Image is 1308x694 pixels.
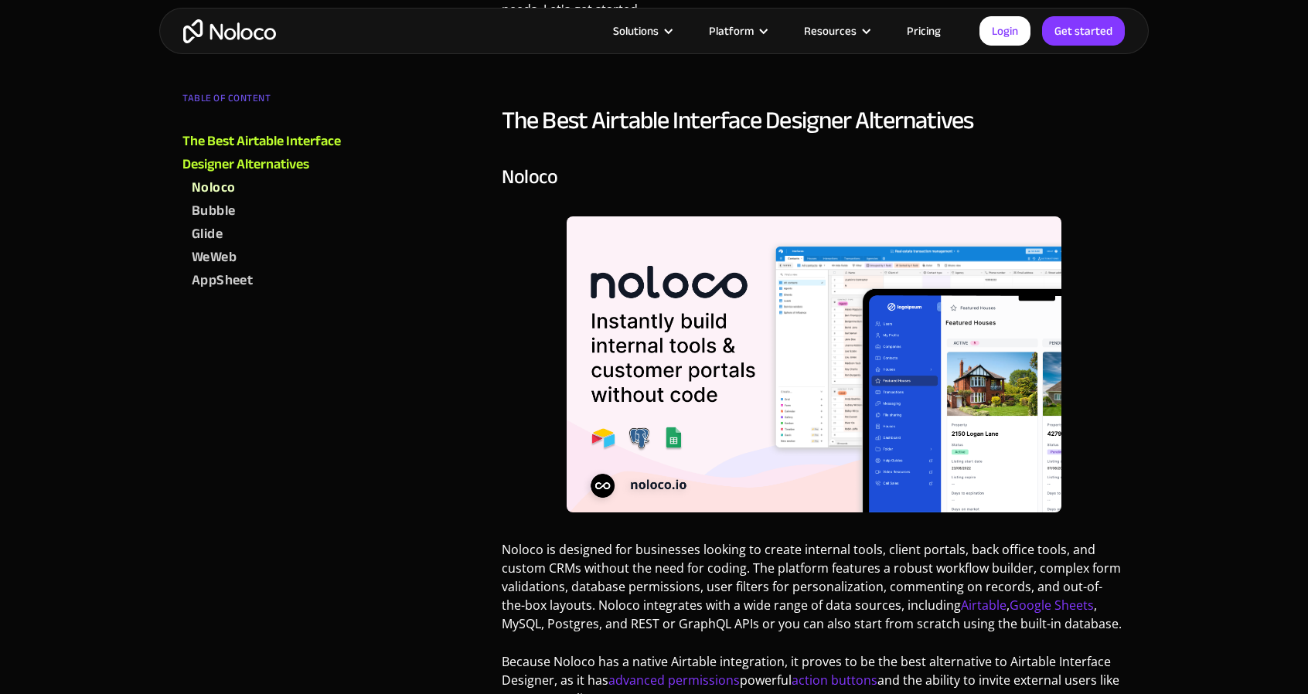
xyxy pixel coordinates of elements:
h3: ‍ [502,165,1126,189]
a: Pricing [887,21,960,41]
a: Login [979,16,1030,46]
div: Bubble [192,199,235,223]
div: Solutions [594,21,690,41]
div: Platform [709,21,754,41]
a: The Best Airtable Interface Designer Alternatives [182,130,370,176]
p: Noloco is designed for businesses looking to create internal tools, client portals, back office t... [502,540,1126,645]
div: Resources [785,21,887,41]
div: Glide [192,223,223,246]
div: Noloco‍ [192,176,235,199]
a: Noloco [502,158,557,196]
div: TABLE OF CONTENT [182,87,370,117]
div: Resources [804,21,857,41]
div: WeWeb [192,246,237,269]
div: Solutions [613,21,659,41]
a: Get started [1042,16,1125,46]
a: Google Sheets [1010,597,1094,614]
a: action buttons [792,672,877,689]
h2: The Best Airtable Interface Designer Alternatives [502,105,1126,136]
a: advanced permissions [608,672,740,689]
a: Glide [192,223,370,246]
a: Airtable [961,597,1007,614]
a: AppSheet [192,269,370,292]
a: home [183,19,276,43]
div: Platform [690,21,785,41]
a: Bubble [192,199,370,223]
a: WeWeb [192,246,370,269]
div: AppSheet [192,269,253,292]
a: Noloco‍ [192,176,370,199]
